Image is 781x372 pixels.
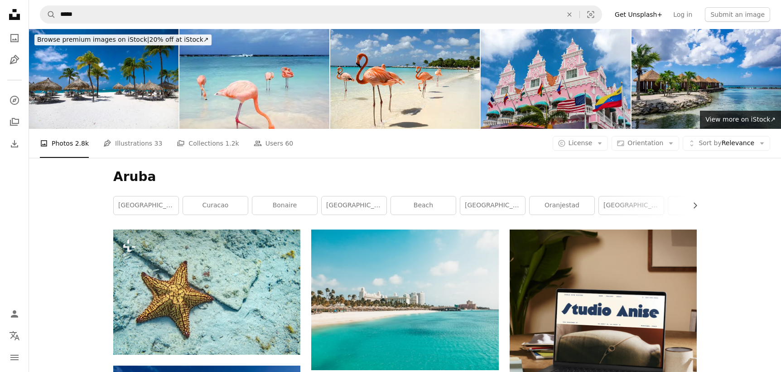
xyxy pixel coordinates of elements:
[5,135,24,153] a: Download History
[481,29,630,129] img: Beautiful pink colored facade of Dutch colonial architecture in city center of Oranjestad, Aruba.
[632,29,781,129] img: Picturesque Renaissance Islands of Aruba
[530,196,594,215] a: oranjestad
[29,29,217,51] a: Browse premium images on iStock|20% off at iStock↗
[627,139,663,147] span: Orientation
[668,196,733,215] a: outdoor
[5,113,24,131] a: Collections
[5,348,24,367] button: Menu
[559,6,579,23] button: Clear
[5,91,24,109] a: Explore
[683,136,770,151] button: Sort byRelevance
[103,129,162,158] a: Illustrations 33
[612,136,679,151] button: Orientation
[580,6,602,23] button: Visual search
[29,29,178,129] img: Palm trees and Palapas on Palm Beach, Aruba
[5,327,24,345] button: Language
[687,196,697,215] button: scroll list to the right
[285,138,293,148] span: 60
[322,196,386,215] a: [GEOGRAPHIC_DATA]
[113,288,300,296] a: a starfish laying on a sandy beach next to a rock
[40,6,56,23] button: Search Unsplash
[225,138,239,148] span: 1.2k
[705,116,776,123] span: View more on iStock ↗
[37,36,149,43] span: Browse premium images on iStock |
[553,136,608,151] button: License
[609,7,668,22] a: Get Unsplash+
[5,51,24,69] a: Illustrations
[37,36,209,43] span: 20% off at iStock ↗
[311,230,498,370] img: a view of a beach with a hotel in the background
[177,129,239,158] a: Collections 1.2k
[113,169,697,185] h1: Aruba
[699,139,721,147] span: Sort by
[391,196,456,215] a: beach
[700,111,781,129] a: View more on iStock↗
[252,196,317,215] a: bonaire
[114,196,178,215] a: [GEOGRAPHIC_DATA]
[705,7,770,22] button: Submit an image
[599,196,664,215] a: [GEOGRAPHIC_DATA]
[154,138,163,148] span: 33
[179,29,329,129] img: View Of Birds In Sea Against Sky
[460,196,525,215] a: [GEOGRAPHIC_DATA]
[569,139,593,147] span: License
[311,296,498,304] a: a view of a beach with a hotel in the background
[699,139,754,148] span: Relevance
[5,29,24,47] a: Photos
[5,305,24,323] a: Log in / Sign up
[330,29,480,129] img: Flamingos on the Beach
[40,5,602,24] form: Find visuals sitewide
[254,129,294,158] a: Users 60
[113,230,300,355] img: a starfish laying on a sandy beach next to a rock
[183,196,248,215] a: curacao
[668,7,698,22] a: Log in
